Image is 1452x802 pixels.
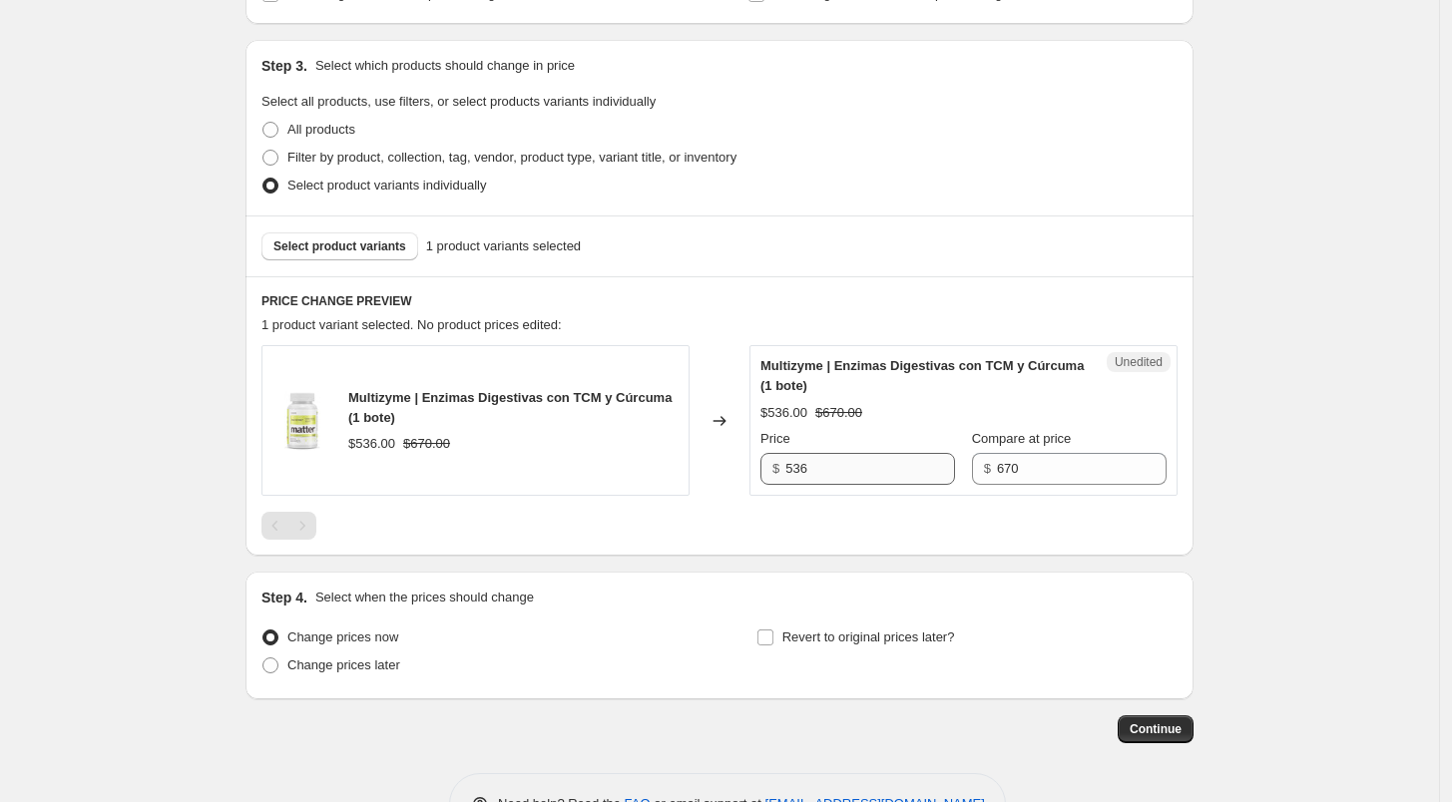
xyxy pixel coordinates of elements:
img: Multizyme_fb735998-8874-44c9-8a5c-770fc60f95c0_80x.webp [272,391,332,451]
span: Select all products, use filters, or select products variants individually [261,94,656,109]
button: Select product variants [261,232,418,260]
h2: Step 4. [261,588,307,607]
button: Continue [1118,715,1194,743]
span: $ [984,461,991,476]
h6: PRICE CHANGE PREVIEW [261,293,1178,309]
span: 1 product variants selected [426,236,581,256]
nav: Pagination [261,512,316,540]
span: Select product variants [273,238,406,254]
span: Filter by product, collection, tag, vendor, product type, variant title, or inventory [287,150,736,165]
span: Unedited [1115,354,1163,370]
span: $ [772,461,779,476]
p: Select when the prices should change [315,588,534,607]
span: All products [287,122,355,137]
span: Select product variants individually [287,178,486,193]
div: $536.00 [348,434,395,454]
span: Change prices now [287,629,398,644]
h2: Step 3. [261,56,307,76]
p: Select which products should change in price [315,56,575,76]
span: Revert to original prices later? [782,629,955,644]
strike: $670.00 [403,434,450,454]
span: Multizyme | Enzimas Digestivas con TCM y Cúrcuma (1 bote) [348,390,672,425]
div: $536.00 [760,403,807,423]
span: Change prices later [287,657,400,672]
strike: $670.00 [815,403,862,423]
span: Compare at price [972,431,1072,446]
span: Multizyme | Enzimas Digestivas con TCM y Cúrcuma (1 bote) [760,358,1084,393]
span: Continue [1130,721,1182,737]
span: Price [760,431,790,446]
span: 1 product variant selected. No product prices edited: [261,317,562,332]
